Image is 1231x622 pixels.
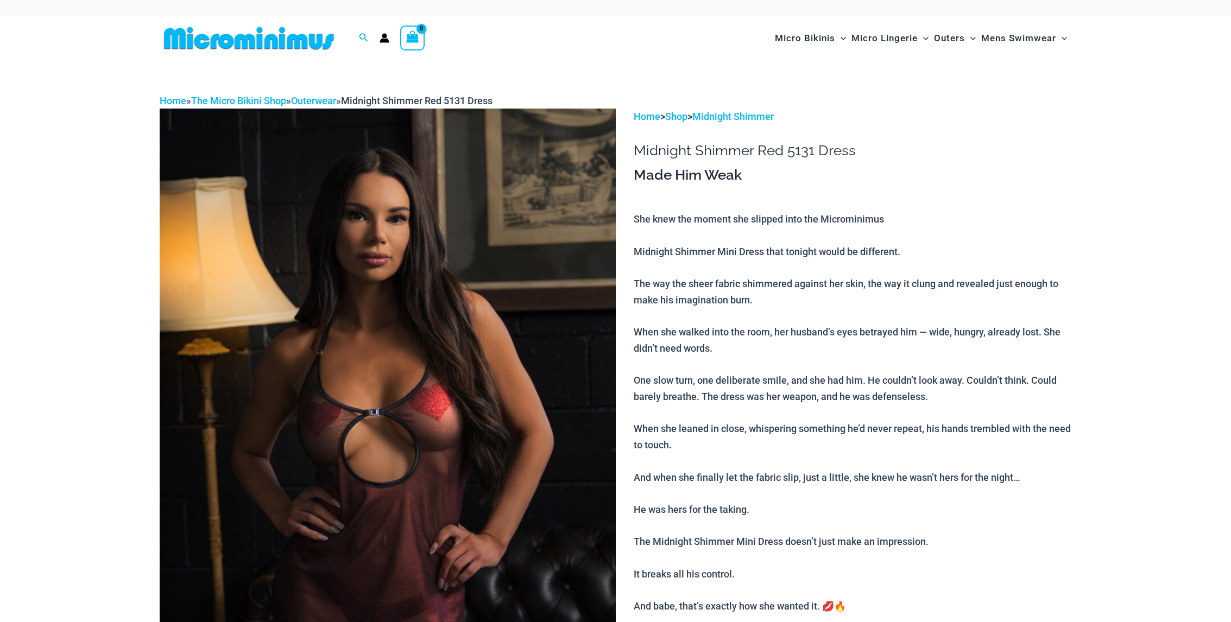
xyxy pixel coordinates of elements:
nav: Site Navigation [771,20,1072,56]
span: Menu Toggle [918,24,929,52]
a: Micro LingerieMenu ToggleMenu Toggle [849,22,931,55]
a: View Shopping Cart, empty [400,26,425,50]
span: Mens Swimwear [981,24,1056,52]
a: OutersMenu ToggleMenu Toggle [931,22,979,55]
span: Micro Bikinis [775,24,835,52]
span: Menu Toggle [965,24,976,52]
p: > > [634,109,1071,125]
a: Search icon link [359,31,369,45]
a: Shop [665,111,687,122]
span: » » » [160,95,493,106]
a: Outerwear [291,95,336,106]
a: Home [634,111,660,122]
a: Home [160,95,186,106]
a: Account icon link [380,33,389,43]
span: Micro Lingerie [851,24,918,52]
h1: Midnight Shimmer Red 5131 Dress [634,142,1071,159]
span: Midnight Shimmer Red 5131 Dress [341,95,493,106]
a: The Micro Bikini Shop [191,95,286,106]
p: She knew the moment she slipped into the Microminimus Midnight Shimmer Mini Dress that tonight wo... [634,211,1071,614]
img: MM SHOP LOGO FLAT [160,26,338,50]
span: Menu Toggle [835,24,846,52]
span: Menu Toggle [1056,24,1067,52]
a: Mens SwimwearMenu ToggleMenu Toggle [979,22,1070,55]
a: Micro BikinisMenu ToggleMenu Toggle [772,22,849,55]
a: Midnight Shimmer [692,111,774,122]
h3: Made Him Weak [634,166,1071,185]
span: Outers [934,24,965,52]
